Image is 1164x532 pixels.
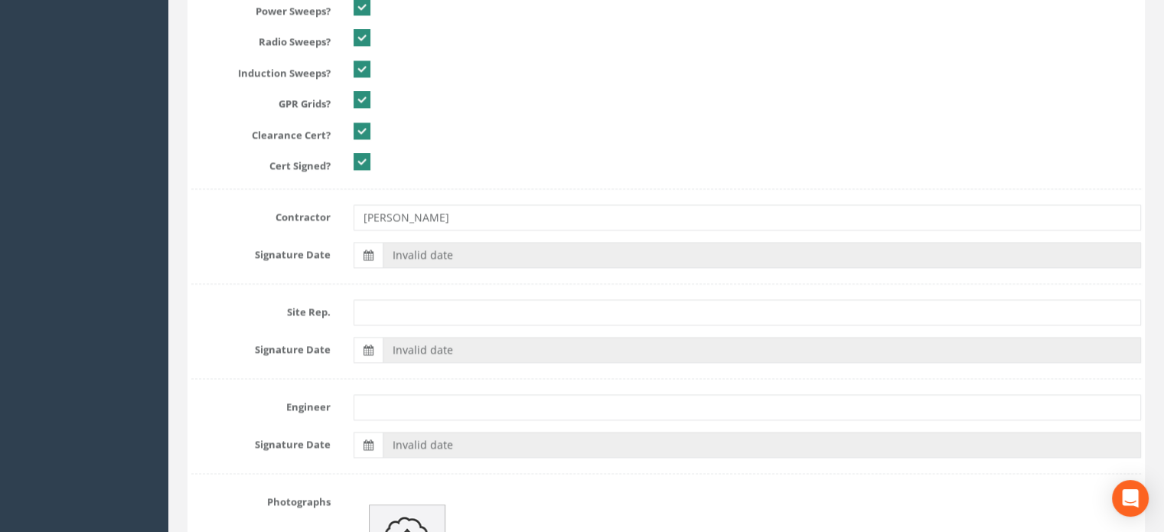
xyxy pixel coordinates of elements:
label: Cert Signed? [180,153,342,173]
label: Clearance Cert? [180,122,342,142]
label: Induction Sweeps? [180,60,342,80]
label: GPR Grids? [180,91,342,111]
label: Site Rep. [180,299,342,319]
label: Contractor [180,204,342,224]
label: Radio Sweeps? [180,29,342,49]
label: Signature Date [180,337,342,357]
label: Photographs [180,489,342,509]
div: Open Intercom Messenger [1112,480,1149,517]
label: Signature Date [180,432,342,452]
label: Engineer [180,394,342,414]
label: Signature Date [180,242,342,262]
